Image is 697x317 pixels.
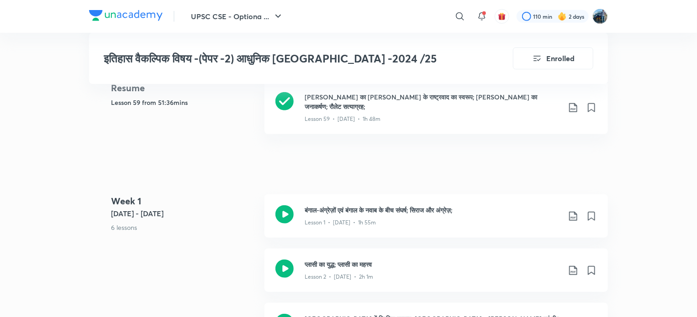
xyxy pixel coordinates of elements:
[305,218,376,227] p: Lesson 1 • [DATE] • 1h 55m
[305,92,560,111] h3: [PERSON_NAME] का [PERSON_NAME] के राष्ट्रवाद का स्वरूप; [PERSON_NAME] का जनाकर्षण; रौलेट सत्याग्रह;
[305,260,560,269] h3: प्लासी का युद्ध; प्लासी का महत्त्व
[89,10,163,21] img: Company Logo
[111,223,257,232] p: 6 lessons
[111,194,257,208] h4: Week 1
[305,205,560,215] h3: बंगाल-अंग्रेज़ों एवं बंगाल के नवाब के बीच संघर्ष; सिराज और अंग्रेज़;
[264,194,608,249] a: बंगाल-अंग्रेज़ों एवं बंगाल के नवाब के बीच संघर्ष; सिराज और अंग्रेज़;Lesson 1 • [DATE] • 1h 55m
[111,208,257,219] h5: [DATE] - [DATE]
[305,273,373,281] p: Lesson 2 • [DATE] • 2h 1m
[264,249,608,303] a: प्लासी का युद्ध; प्लासी का महत्त्वLesson 2 • [DATE] • 2h 1m
[592,9,608,24] img: I A S babu
[558,12,567,21] img: streak
[111,98,257,107] h5: Lesson 59 from 51:36mins
[513,47,593,69] button: Enrolled
[264,81,608,145] a: [PERSON_NAME] का [PERSON_NAME] के राष्ट्रवाद का स्वरूप; [PERSON_NAME] का जनाकर्षण; रौलेट सत्याग्र...
[305,115,380,123] p: Lesson 59 • [DATE] • 1h 48m
[111,81,257,95] h4: Resume
[104,52,461,65] h3: इतिहास वैकल्पिक विषय -(पेपर -2) आधुनिक [GEOGRAPHIC_DATA] -2024 /25
[89,10,163,23] a: Company Logo
[498,12,506,21] img: avatar
[495,9,509,24] button: avatar
[185,7,289,26] button: UPSC CSE - Optiona ...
